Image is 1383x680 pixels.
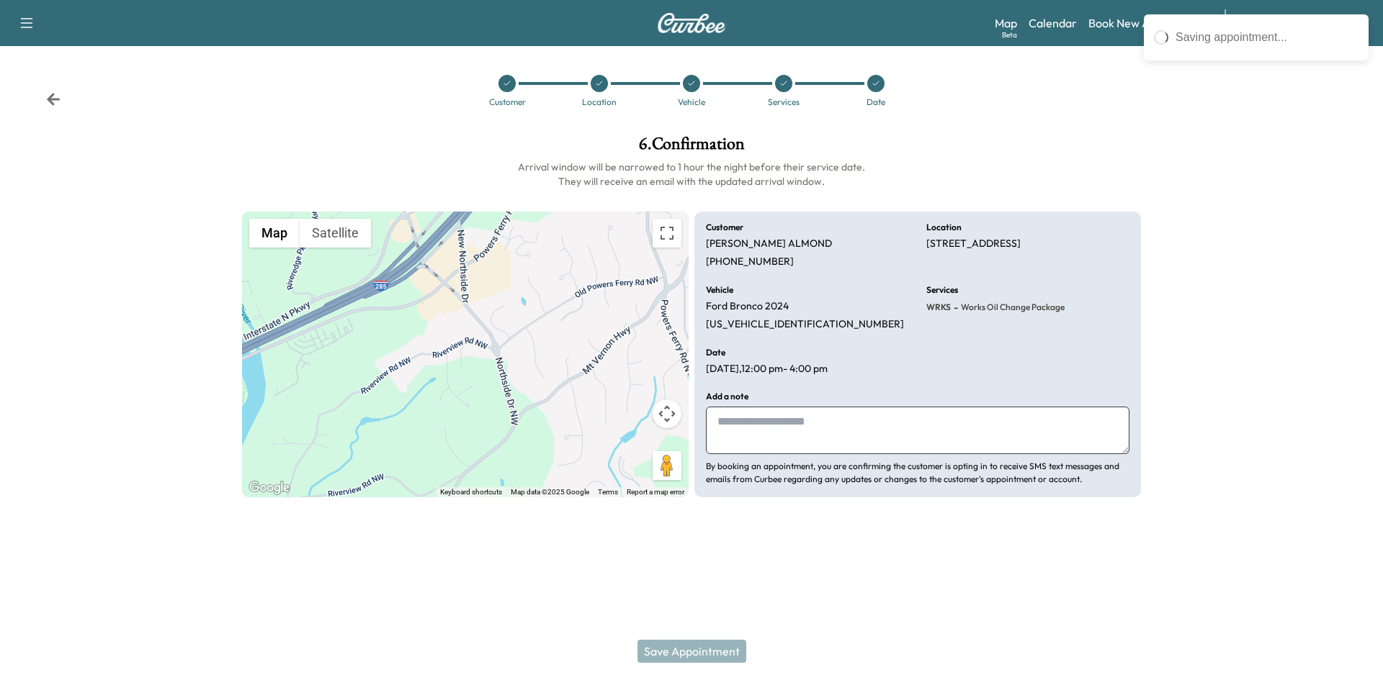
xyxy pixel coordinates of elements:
[706,348,725,357] h6: Date
[706,237,832,250] p: [PERSON_NAME] ALMOND
[627,488,684,496] a: Report a map error
[706,286,733,294] h6: Vehicle
[958,302,1065,313] span: Works Oil Change Package
[706,460,1129,486] p: By booking an appointment, you are confirming the customer is opting in to receive SMS text messa...
[678,98,705,106] div: Vehicle
[249,219,300,248] button: Show street map
[995,14,1017,32] a: MapBeta
[926,286,958,294] h6: Services
[242,135,1141,160] h1: 6 . Confirmation
[582,98,617,106] div: Location
[926,237,1021,250] p: [STREET_ADDRESS]
[768,98,800,106] div: Services
[706,318,904,331] p: [US_VEHICLE_IDENTIFICATION_NUMBER]
[246,479,293,497] a: Open this area in Google Maps (opens a new window)
[300,219,371,248] button: Show satellite imagery
[46,92,61,106] div: Back
[1176,29,1359,46] div: Saving appointment...
[657,13,726,33] img: Curbee Logo
[653,399,681,428] button: Map camera controls
[440,487,502,497] button: Keyboard shortcuts
[926,302,951,313] span: WRKS
[706,223,743,232] h6: Customer
[653,219,681,248] button: Toggle fullscreen view
[706,392,748,401] h6: Add a note
[926,223,962,232] h6: Location
[489,98,526,106] div: Customer
[867,98,885,106] div: Date
[951,300,958,314] span: -
[242,160,1141,189] h6: Arrival window will be narrowed to 1 hour the night before their service date. They will receive ...
[1029,14,1077,32] a: Calendar
[1002,30,1017,40] div: Beta
[1088,14,1210,32] a: Book New Appointment
[511,488,589,496] span: Map data ©2025 Google
[653,451,681,480] button: Drag Pegman onto the map to open Street View
[706,255,794,268] p: [PHONE_NUMBER]
[598,488,618,496] a: Terms (opens in new tab)
[706,363,828,376] p: [DATE] , 12:00 pm - 4:00 pm
[246,479,293,497] img: Google
[706,300,789,313] p: Ford Bronco 2024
